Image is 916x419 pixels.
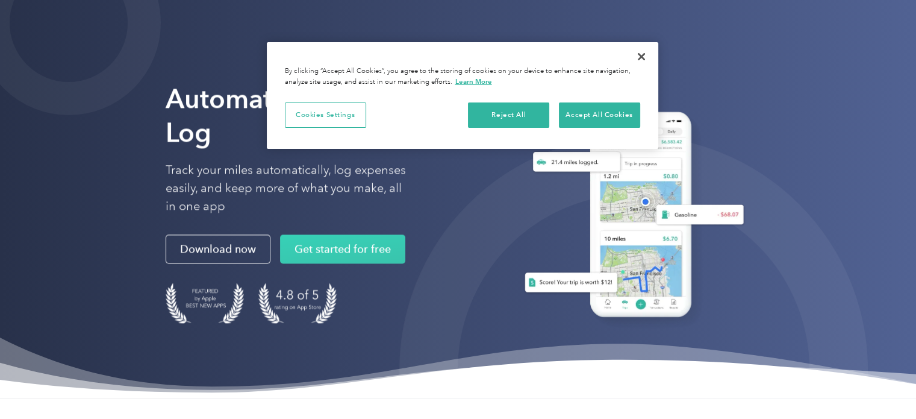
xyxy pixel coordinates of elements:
[166,83,455,148] strong: Automate Your Mileage Log
[166,235,270,263] a: Download now
[468,102,549,128] button: Reject All
[628,43,655,70] button: Close
[267,42,658,149] div: Cookie banner
[267,42,658,149] div: Privacy
[166,161,407,215] p: Track your miles automatically, log expenses easily, and keep more of what you make, all in one app
[559,102,640,128] button: Accept All Cookies
[280,235,405,263] a: Get started for free
[258,283,337,323] img: 4.9 out of 5 stars on the app store
[285,66,640,87] div: By clicking “Accept All Cookies”, you agree to the storing of cookies on your device to enhance s...
[285,102,366,128] button: Cookies Settings
[455,77,492,86] a: More information about your privacy, opens in a new tab
[166,283,244,323] img: Badge for Featured by Apple Best New Apps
